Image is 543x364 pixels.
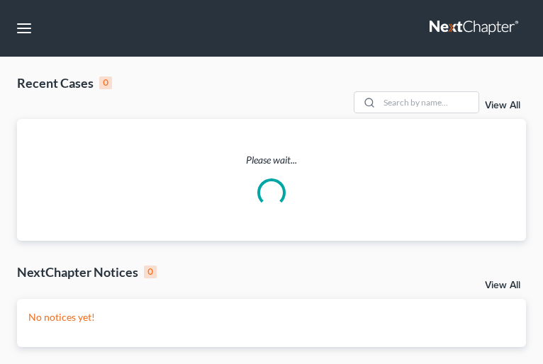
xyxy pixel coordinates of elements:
[17,153,526,167] p: Please wait...
[485,101,520,110] a: View All
[144,266,157,278] div: 0
[17,263,157,280] div: NextChapter Notices
[379,92,478,113] input: Search by name...
[17,74,112,91] div: Recent Cases
[485,280,520,290] a: View All
[99,76,112,89] div: 0
[28,310,515,324] p: No notices yet!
